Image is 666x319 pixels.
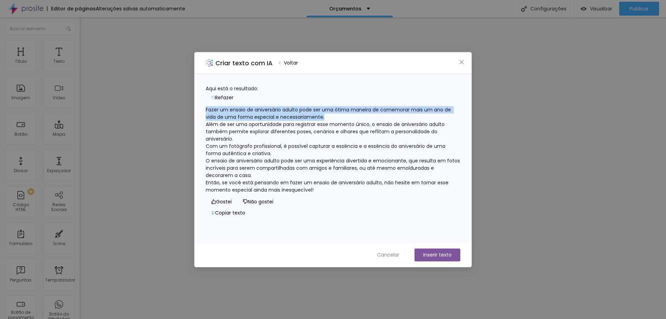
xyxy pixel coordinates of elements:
font: Cancelar [377,251,399,258]
button: Refazer [206,92,239,103]
span: não gosto [243,199,248,204]
font: Gostei [216,198,232,205]
font: Fazer um ensaio de aniversário adulto pode ser uma ótima maneira de comemorar mais um ano de vida... [206,106,452,120]
button: Copiar texto [206,208,251,219]
font: O ensaio de aniversário adulto pode ser uma experiência divertida e emocionante, que resulta em f... [206,157,461,179]
font: Refazer [215,94,233,101]
button: Voltar [275,58,301,68]
font: Não gostei [248,198,273,205]
font: Além de ser uma oportunidade para registrar esse momento único, o ensaio de aniversário adulto ta... [206,121,446,142]
font: Inserir texto [423,251,452,258]
span: fechar [459,59,464,65]
button: Gostei [206,196,237,208]
font: Aqui está o resultado: [206,85,258,92]
button: Fechar [458,58,466,66]
font: Voltar [284,59,298,66]
button: Inserir texto [415,249,460,261]
button: Cancelar [370,249,406,261]
font: Criar texto com IA [215,59,273,67]
span: como [211,199,216,204]
button: Não gostei [237,196,279,208]
font: Copiar texto [215,209,245,216]
font: Então, se você está pensando em fazer um ensaio de aniversário adulto, não hesite em tornar esse ... [206,179,450,193]
font: Com um fotógrafo profissional, é possível capturar a essência e a essência do aniversário de uma ... [206,143,447,157]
